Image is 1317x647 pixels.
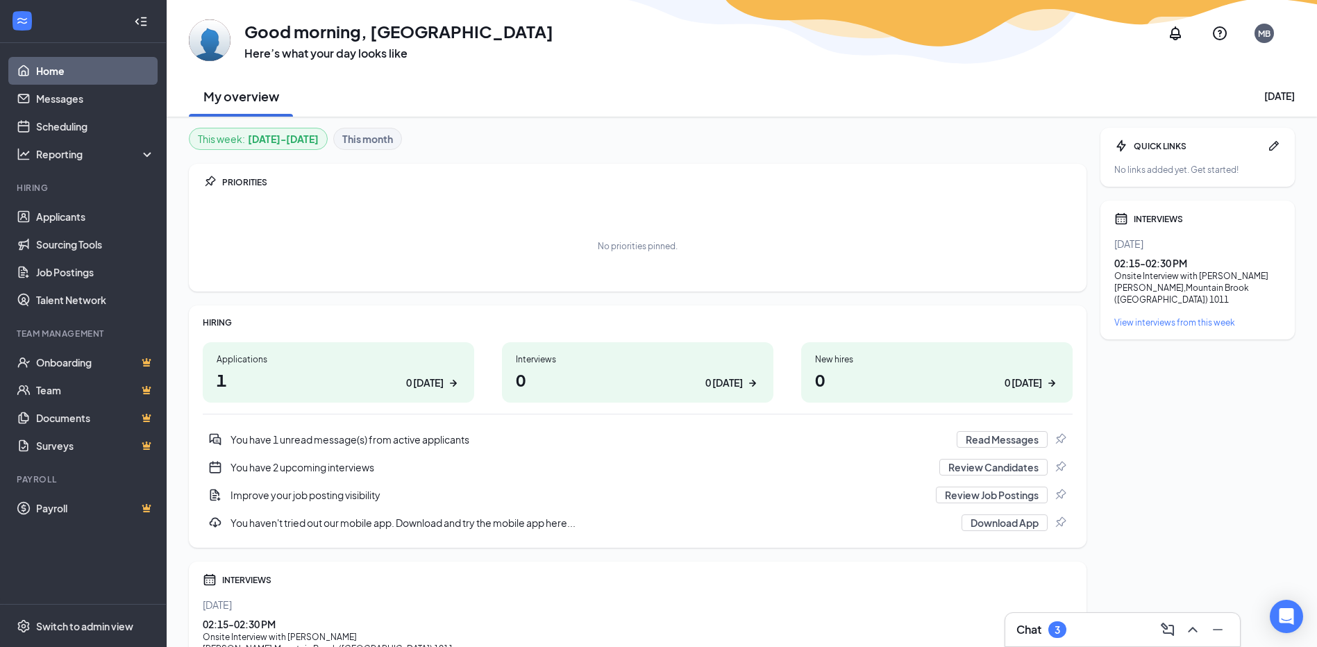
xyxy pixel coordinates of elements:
[36,203,155,230] a: Applicants
[36,348,155,376] a: OnboardingCrown
[1114,164,1281,176] div: No links added yet. Get started!
[203,175,217,189] svg: Pin
[1167,25,1184,42] svg: Notifications
[1159,621,1176,638] svg: ComposeMessage
[939,459,1048,476] button: Review Candidates
[208,488,222,502] svg: DocumentAdd
[17,619,31,633] svg: Settings
[203,453,1073,481] div: You have 2 upcoming interviews
[1053,488,1067,502] svg: Pin
[1209,621,1226,638] svg: Minimize
[1157,619,1179,641] button: ComposeMessage
[15,14,29,28] svg: WorkstreamLogo
[203,481,1073,509] div: Improve your job posting visibility
[208,516,222,530] svg: Download
[198,131,319,146] div: This week :
[230,516,953,530] div: You haven't tried out our mobile app. Download and try the mobile app here...
[36,286,155,314] a: Talent Network
[705,376,743,390] div: 0 [DATE]
[217,368,460,392] h1: 1
[1207,619,1229,641] button: Minimize
[36,112,155,140] a: Scheduling
[17,328,152,339] div: Team Management
[208,432,222,446] svg: DoubleChatActive
[1114,139,1128,153] svg: Bolt
[17,182,152,194] div: Hiring
[1114,282,1281,305] div: [PERSON_NAME] , Mountain Brook ([GEOGRAPHIC_DATA]) 1011
[17,473,152,485] div: Payroll
[36,619,133,633] div: Switch to admin view
[1258,28,1270,40] div: MB
[1270,600,1303,633] div: Open Intercom Messenger
[230,460,931,474] div: You have 2 upcoming interviews
[815,368,1059,392] h1: 0
[36,230,155,258] a: Sourcing Tools
[1267,139,1281,153] svg: Pen
[203,87,279,105] h2: My overview
[203,481,1073,509] a: DocumentAddImprove your job posting visibilityReview Job PostingsPin
[244,46,553,61] h3: Here’s what your day looks like
[203,317,1073,328] div: HIRING
[36,494,155,522] a: PayrollCrown
[1134,213,1281,225] div: INTERVIEWS
[36,404,155,432] a: DocumentsCrown
[516,368,760,392] h1: 0
[1184,621,1201,638] svg: ChevronUp
[1182,619,1204,641] button: ChevronUp
[244,19,553,43] h1: Good morning, [GEOGRAPHIC_DATA]
[1211,25,1228,42] svg: QuestionInfo
[203,631,1073,643] div: Onsite Interview with [PERSON_NAME]
[1114,256,1281,270] div: 02:15 - 02:30 PM
[36,258,155,286] a: Job Postings
[801,342,1073,403] a: New hires00 [DATE]ArrowRight
[222,574,1073,586] div: INTERVIEWS
[1264,89,1295,103] div: [DATE]
[962,514,1048,531] button: Download App
[203,509,1073,537] div: You haven't tried out our mobile app. Download and try the mobile app here...
[1016,622,1041,637] h3: Chat
[203,573,217,587] svg: Calendar
[203,342,474,403] a: Applications10 [DATE]ArrowRight
[1114,270,1281,282] div: Onsite Interview with [PERSON_NAME]
[36,376,155,404] a: TeamCrown
[1114,317,1281,328] a: View interviews from this week
[230,488,928,502] div: Improve your job posting visibility
[217,353,460,365] div: Applications
[36,85,155,112] a: Messages
[1053,460,1067,474] svg: Pin
[1114,212,1128,226] svg: Calendar
[203,617,1073,631] div: 02:15 - 02:30 PM
[203,453,1073,481] a: CalendarNewYou have 2 upcoming interviewsReview CandidatesPin
[746,376,760,390] svg: ArrowRight
[17,147,31,161] svg: Analysis
[134,15,148,28] svg: Collapse
[203,426,1073,453] div: You have 1 unread message(s) from active applicants
[446,376,460,390] svg: ArrowRight
[230,432,948,446] div: You have 1 unread message(s) from active applicants
[1045,376,1059,390] svg: ArrowRight
[516,353,760,365] div: Interviews
[1055,624,1060,636] div: 3
[1053,432,1067,446] svg: Pin
[203,598,1073,612] div: [DATE]
[36,432,155,460] a: SurveysCrown
[1053,516,1067,530] svg: Pin
[203,509,1073,537] a: DownloadYou haven't tried out our mobile app. Download and try the mobile app here...Download AppPin
[222,176,1073,188] div: PRIORITIES
[598,240,678,252] div: No priorities pinned.
[36,57,155,85] a: Home
[1005,376,1042,390] div: 0 [DATE]
[1114,237,1281,251] div: [DATE]
[342,131,393,146] b: This month
[406,376,444,390] div: 0 [DATE]
[189,19,230,61] img: Mountain Brook
[1134,140,1261,152] div: QUICK LINKS
[957,431,1048,448] button: Read Messages
[36,147,156,161] div: Reporting
[248,131,319,146] b: [DATE] - [DATE]
[208,460,222,474] svg: CalendarNew
[203,426,1073,453] a: DoubleChatActiveYou have 1 unread message(s) from active applicantsRead MessagesPin
[936,487,1048,503] button: Review Job Postings
[502,342,773,403] a: Interviews00 [DATE]ArrowRight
